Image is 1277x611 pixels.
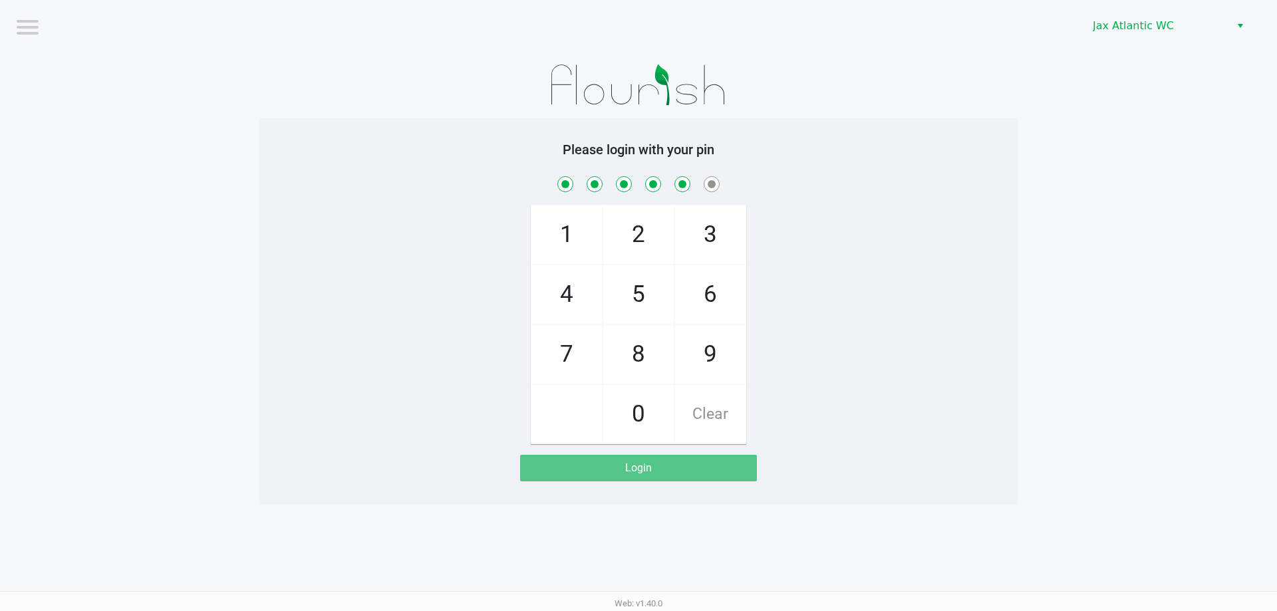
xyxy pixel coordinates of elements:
span: 7 [531,325,602,384]
span: Jax Atlantic WC [1093,18,1222,34]
span: 9 [675,325,746,384]
button: Select [1230,14,1250,38]
h5: Please login with your pin [269,142,1008,158]
span: 2 [603,205,674,264]
span: 8 [603,325,674,384]
span: 6 [675,265,746,324]
span: Clear [675,385,746,443]
span: Web: v1.40.0 [615,598,662,608]
span: 0 [603,385,674,443]
span: 5 [603,265,674,324]
span: 1 [531,205,602,264]
span: 3 [675,205,746,264]
span: 4 [531,265,602,324]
